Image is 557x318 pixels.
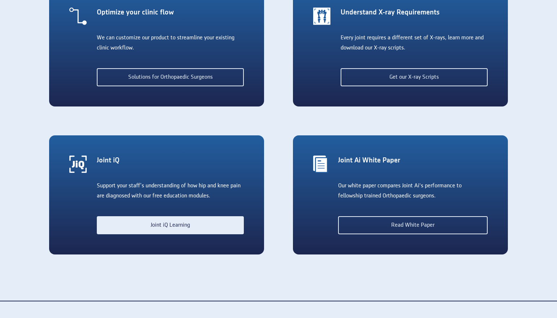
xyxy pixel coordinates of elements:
a: Read White Paper [338,216,488,234]
a: Get our X-ray Scripts [341,68,488,86]
div: We can customize our product to streamline your existing clinic workflow. [97,33,244,53]
div: Support your staff’s understanding of how hip and knee pain are diagnosed with our free education... [97,181,244,201]
a: Solutions for Orthopaedic Surgeons [97,68,244,86]
div: Joint iQ [97,156,244,166]
div: Our white paper compares Joint Ai's performance to fellowship trained Orthopaedic surgeons. [338,181,488,201]
div: Understand X-ray Requirements [341,8,488,18]
a: Joint iQ Learning [97,216,244,234]
div: Optimize your clinic flow [97,8,244,18]
div: Every joint requires a different set of X-rays, learn more and download our X-ray scripts. [341,33,488,53]
div: Joint Ai White Paper [338,156,488,166]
